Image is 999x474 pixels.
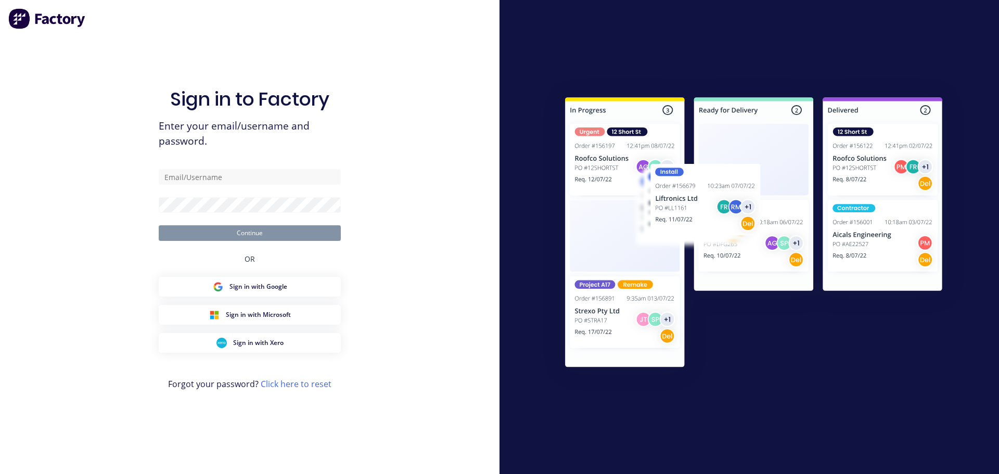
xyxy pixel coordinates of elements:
[245,241,255,277] div: OR
[159,225,341,241] button: Continue
[261,378,331,390] a: Click here to reset
[229,282,287,291] span: Sign in with Google
[226,310,291,319] span: Sign in with Microsoft
[159,333,341,353] button: Xero Sign inSign in with Xero
[209,310,220,320] img: Microsoft Sign in
[159,169,341,185] input: Email/Username
[542,76,965,392] img: Sign in
[159,277,341,297] button: Google Sign inSign in with Google
[216,338,227,348] img: Xero Sign in
[8,8,86,29] img: Factory
[159,305,341,325] button: Microsoft Sign inSign in with Microsoft
[159,119,341,149] span: Enter your email/username and password.
[168,378,331,390] span: Forgot your password?
[170,88,329,110] h1: Sign in to Factory
[233,338,284,348] span: Sign in with Xero
[213,281,223,292] img: Google Sign in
